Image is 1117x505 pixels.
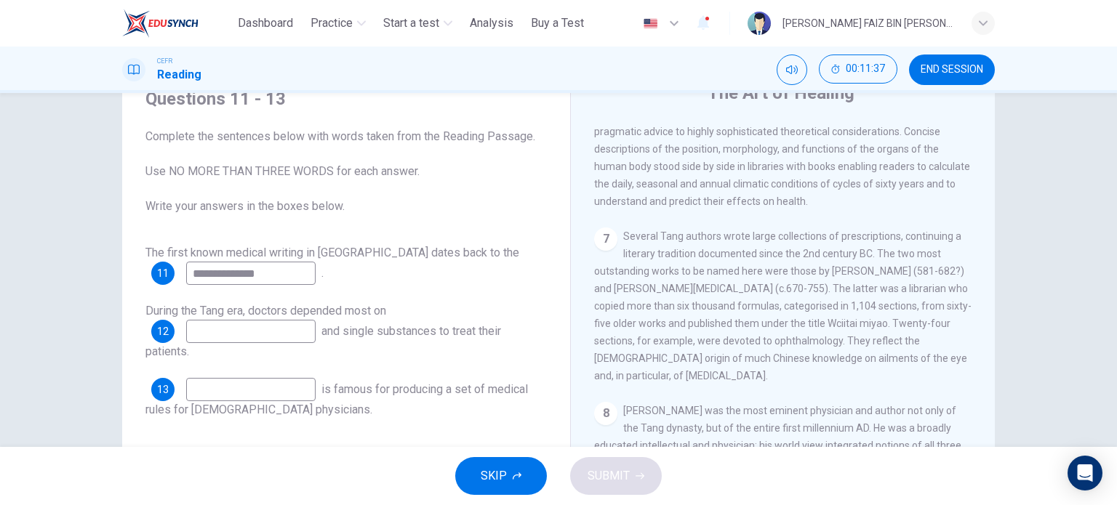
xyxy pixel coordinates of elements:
[464,10,519,36] button: Analysis
[238,15,293,32] span: Dashboard
[782,15,954,32] div: [PERSON_NAME] FAIZ BIN [PERSON_NAME]
[157,66,201,84] h1: Reading
[921,64,983,76] span: END SESSION
[481,466,507,486] span: SKIP
[708,81,854,105] h4: The Art of Healing
[819,54,897,84] button: 00:11:37
[594,230,972,381] span: Several Tang authors wrote large collections of prescriptions, continuing a literary tradition do...
[157,384,169,395] span: 13
[383,15,439,32] span: Start a test
[145,128,547,215] span: Complete the sentences below with words taken from the Reading Passage. Use NO MORE THAN THREE WO...
[157,268,169,278] span: 11
[777,54,807,85] div: Mute
[748,12,771,35] img: Profile picture
[157,326,169,336] span: 12
[1068,456,1102,490] div: Open Intercom Messenger
[909,54,995,85] button: END SESSION
[377,10,458,36] button: Start a test
[641,18,660,29] img: en
[157,56,172,66] span: CEFR
[819,54,897,85] div: Hide
[525,10,590,36] button: Buy a Test
[145,304,386,318] span: During the Tang era, doctors depended most on
[311,15,353,32] span: Practice
[321,266,324,280] span: .
[594,402,617,425] div: 8
[145,246,519,259] span: The first known medical writing in [GEOGRAPHIC_DATA] dates back to the
[305,10,372,36] button: Practice
[531,15,584,32] span: Buy a Test
[846,63,885,75] span: 00:11:37
[455,457,547,495] button: SKIP
[470,15,513,32] span: Analysis
[232,10,299,36] button: Dashboard
[145,382,528,416] span: is famous for producing a set of medical rules for [DEMOGRAPHIC_DATA] physicians.
[122,9,232,38] a: ELTC logo
[145,324,501,358] span: and single substances to treat their patients.
[122,9,199,38] img: ELTC logo
[594,91,970,207] span: In fact, physicians practising during the Tang era had access to a wealth of pharmaceutical and m...
[594,227,617,251] div: 7
[145,87,547,110] h4: Questions 11 - 13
